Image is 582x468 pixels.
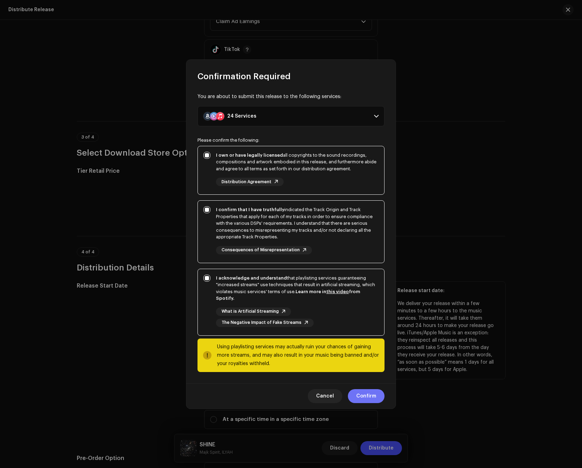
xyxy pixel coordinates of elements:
div: Please confirm the following: [197,138,385,143]
strong: I acknowledge and understand [216,276,287,280]
div: all copyrights to the sound recordings, compositions and artwork embodied in this release, and fu... [216,152,379,172]
span: Cancel [316,389,334,403]
p-togglebutton: I acknowledge and understandthat playlisting services guaranteeing "increased streams" use techni... [197,269,385,336]
div: 24 Services [227,113,256,119]
strong: I confirm that I have truthfully [216,207,284,212]
p-togglebutton: I confirm that I have truthfullyindicated the Track Origin and Track Properties that apply for ea... [197,200,385,263]
p-togglebutton: I own or have legally licensedall copyrights to the sound recordings, compositions and artwork em... [197,146,385,195]
button: Cancel [308,389,342,403]
div: indicated the Track Origin and Track Properties that apply for each of my tracks in order to ensu... [216,206,379,240]
span: Consequences of Misrepresentation [222,248,300,252]
button: Confirm [348,389,385,403]
div: You are about to submit this release to the following services: [197,93,385,101]
strong: Learn more in from Spotify. [216,289,360,301]
strong: I own or have legally licensed [216,153,283,157]
span: The Negative Impact of Fake Streams [222,320,301,325]
span: Confirmation Required [197,71,291,82]
div: that playlisting services guaranteeing "increased streams" use techniques that result in artifici... [216,275,379,302]
span: Confirm [356,389,376,403]
a: this video [326,289,349,294]
span: What is Artificial Streaming [222,309,279,314]
div: Using playlisting services may actually ruin your chances of gaining more streams, and may also r... [217,343,379,368]
p-accordion-header: 24 Services [197,106,385,126]
span: Distribution Agreement [222,180,271,184]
